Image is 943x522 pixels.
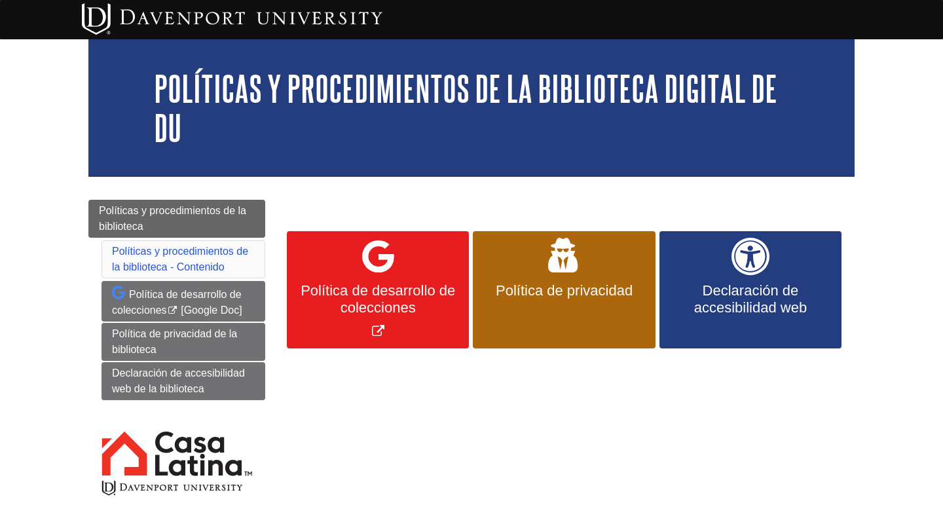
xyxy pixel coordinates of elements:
a: Políticas y procedimientos de la biblioteca [88,200,265,238]
a: Declaración de accesibilidad web [659,231,841,348]
h1: Políticas y procedimientos de la biblioteca digital de DU [154,69,789,147]
a: Política de privacidad [473,231,655,348]
a: Política de privacidad de la biblioteca [102,323,265,361]
span: Política de desarrollo de colecciones [297,282,459,316]
a: Declaración de accesibilidad web de la biblioteca [102,362,265,400]
i: This link opens in a new window [167,307,178,315]
span: Política de privacidad [483,282,645,299]
a: Política de desarrollo de colecciones [102,281,265,322]
a: Políticas y procedimientos de la biblioteca - Contenido [112,246,248,272]
img: Davenport University [82,3,382,35]
a: Política de desarrollo de colecciones [287,231,469,348]
span: Políticas y procedimientos de la biblioteca [99,205,246,232]
span: Declaración de accesibilidad web [669,282,832,316]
